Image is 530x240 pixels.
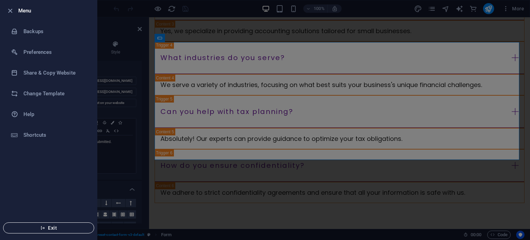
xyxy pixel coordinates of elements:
h6: Share & Copy Website [23,69,87,77]
h6: Preferences [23,48,87,56]
button: Exit [3,222,94,233]
h6: Backups [23,27,87,36]
h6: Help [23,110,87,118]
a: Help [0,104,97,125]
h6: Shortcuts [23,131,87,139]
span: Exit [9,225,88,231]
h6: Change Template [23,89,87,98]
h6: Menu [18,7,91,15]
